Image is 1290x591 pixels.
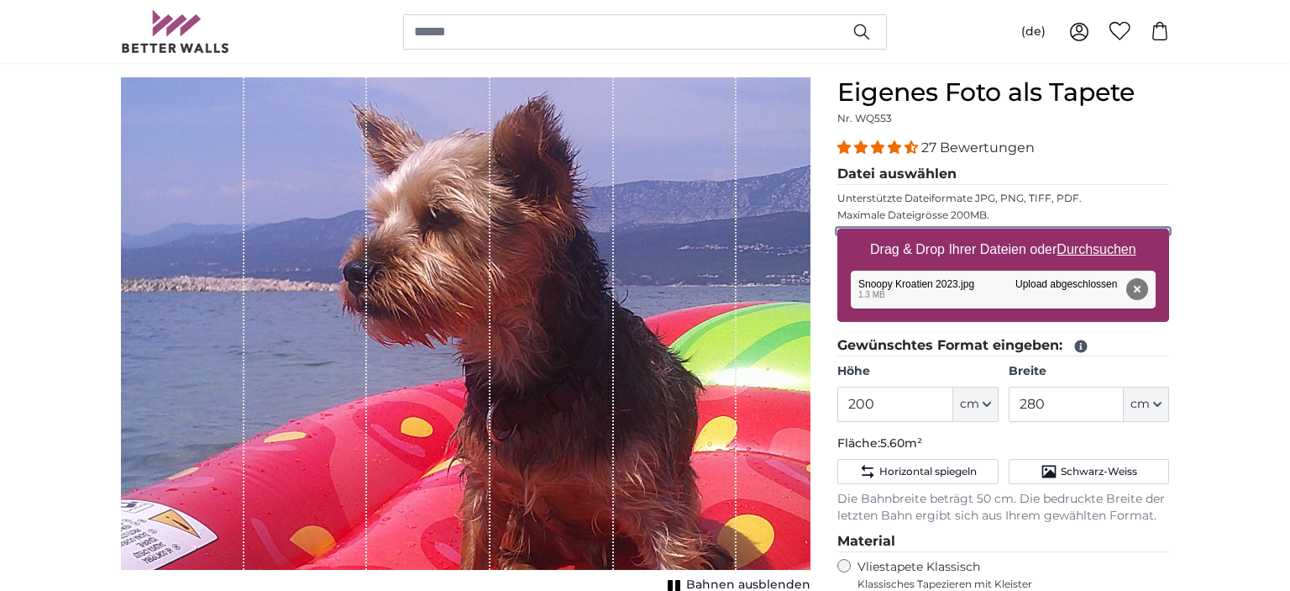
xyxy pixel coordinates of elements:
label: Drag & Drop Ihrer Dateien oder [863,233,1143,266]
legend: Gewünschtes Format eingeben: [837,335,1169,356]
span: Klassisches Tapezieren mit Kleister [857,578,1155,591]
button: (de) [1008,17,1059,47]
button: Horizontal spiegeln [837,459,998,484]
button: cm [1124,387,1169,422]
label: Höhe [837,363,998,380]
p: Unterstützte Dateiformate JPG, PNG, TIFF, PDF. [837,192,1169,205]
label: Breite [1009,363,1169,380]
span: 27 Bewertungen [921,140,1035,156]
h1: Eigenes Foto als Tapete [837,77,1169,108]
span: 5.60m² [880,435,922,451]
p: Fläche: [837,435,1169,452]
p: Maximale Dateigrösse 200MB. [837,208,1169,222]
label: Vliestapete Klassisch [857,559,1155,591]
u: Durchsuchen [1057,242,1136,256]
p: Die Bahnbreite beträgt 50 cm. Die bedruckte Breite der letzten Bahn ergibt sich aus Ihrem gewählt... [837,491,1169,525]
legend: Material [837,531,1169,552]
button: cm [953,387,999,422]
legend: Datei auswählen [837,164,1169,185]
span: Nr. WQ553 [837,112,892,124]
span: 4.41 stars [837,140,921,156]
span: Schwarz-Weiss [1061,465,1137,478]
span: cm [960,396,979,413]
span: Horizontal spiegeln [879,465,977,478]
img: Betterwalls [121,10,230,53]
span: cm [1130,396,1150,413]
button: Schwarz-Weiss [1009,459,1169,484]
